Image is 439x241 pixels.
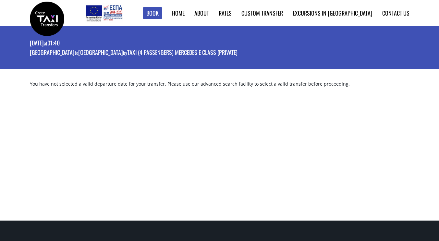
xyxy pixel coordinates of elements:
a: Crete Taxi Transfers | Booking page | Crete Taxi Transfers [30,15,64,21]
p: [DATE] 01:40 [30,39,238,48]
a: Contact us [382,9,409,17]
a: Home [172,9,185,17]
a: About [194,9,209,17]
small: by [123,49,127,56]
small: at [44,40,47,47]
a: Custom Transfer [241,9,283,17]
img: e-bannersEUERDF180X90.jpg [85,3,123,23]
p: [GEOGRAPHIC_DATA] [GEOGRAPHIC_DATA] Taxi (4 passengers) Mercedes E Class (private) [30,48,238,58]
div: You have not selected a valid departure date for your transfer. Please use our advanced search fa... [25,81,414,97]
a: Book [143,7,162,19]
a: Excursions in [GEOGRAPHIC_DATA] [293,9,372,17]
a: Rates [219,9,232,17]
small: to [75,49,78,56]
img: Crete Taxi Transfers | Booking page | Crete Taxi Transfers [30,2,64,36]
